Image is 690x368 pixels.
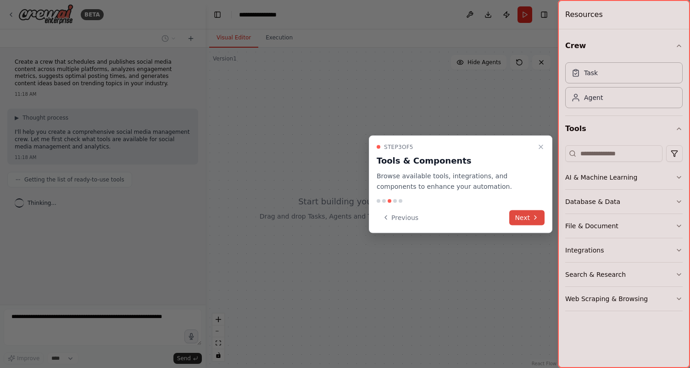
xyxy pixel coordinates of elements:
[509,210,545,225] button: Next
[384,143,413,151] span: Step 3 of 5
[377,171,534,192] p: Browse available tools, integrations, and components to enhance your automation.
[535,142,546,153] button: Close walkthrough
[377,154,534,167] h3: Tools & Components
[211,8,224,21] button: Hide left sidebar
[377,210,424,225] button: Previous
